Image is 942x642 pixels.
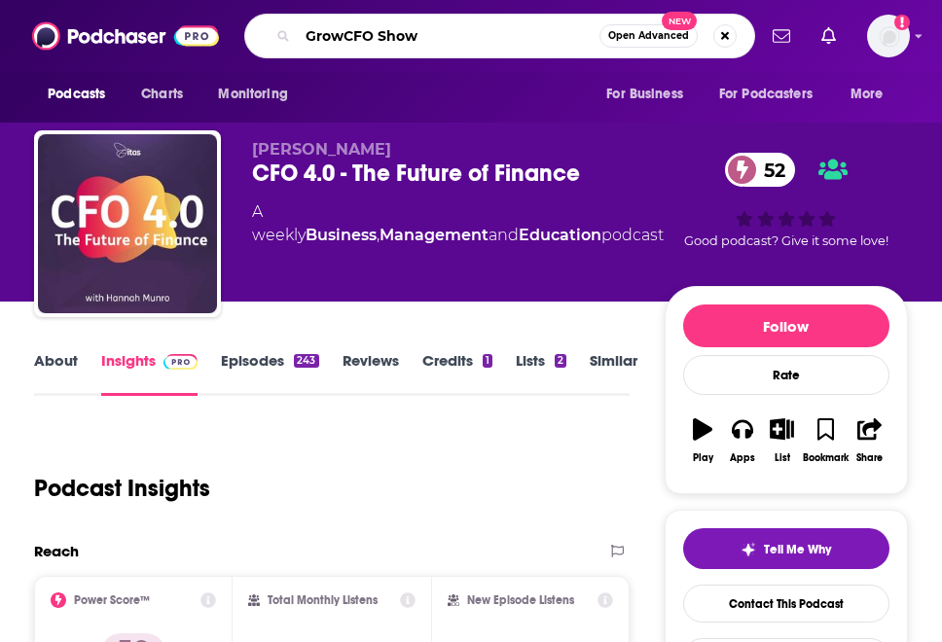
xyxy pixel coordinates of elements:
[306,226,377,244] a: Business
[221,351,318,396] a: Episodes243
[850,406,889,476] button: Share
[851,81,884,108] span: More
[606,81,683,108] span: For Business
[422,351,492,396] a: Credits1
[706,76,841,113] button: open menu
[764,542,831,557] span: Tell Me Why
[867,15,910,57] img: User Profile
[723,406,763,476] button: Apps
[590,351,637,396] a: Similar
[683,304,889,347] button: Follow
[489,226,519,244] span: and
[38,134,217,313] img: CFO 4.0 - The Future of Finance
[837,76,908,113] button: open menu
[683,585,889,623] a: Contact This Podcast
[802,406,850,476] button: Bookmark
[141,81,183,108] span: Charts
[719,81,813,108] span: For Podcasters
[867,15,910,57] span: Logged in as HWdata
[483,354,492,368] div: 1
[683,406,723,476] button: Play
[593,76,707,113] button: open menu
[34,474,210,503] h1: Podcast Insights
[662,12,697,30] span: New
[775,452,790,464] div: List
[48,81,105,108] span: Podcasts
[608,31,689,41] span: Open Advanced
[244,14,755,58] div: Search podcasts, credits, & more...
[294,354,318,368] div: 243
[343,351,399,396] a: Reviews
[741,542,756,557] img: tell me why sparkle
[252,200,665,247] div: A weekly podcast
[683,355,889,395] div: Rate
[665,140,908,261] div: 52Good podcast? Give it some love!
[856,452,883,464] div: Share
[204,76,312,113] button: open menu
[74,593,150,607] h2: Power Score™
[298,20,599,52] input: Search podcasts, credits, & more...
[252,140,391,159] span: [PERSON_NAME]
[519,226,601,244] a: Education
[762,406,802,476] button: List
[684,233,888,248] span: Good podcast? Give it some love!
[467,593,574,607] h2: New Episode Listens
[218,81,287,108] span: Monitoring
[725,153,795,187] a: 52
[32,18,219,54] img: Podchaser - Follow, Share and Rate Podcasts
[34,542,79,560] h2: Reach
[268,593,378,607] h2: Total Monthly Listens
[163,354,198,370] img: Podchaser Pro
[599,24,698,48] button: Open AdvancedNew
[128,76,195,113] a: Charts
[34,351,78,396] a: About
[814,19,844,53] a: Show notifications dropdown
[803,452,849,464] div: Bookmark
[683,528,889,569] button: tell me why sparkleTell Me Why
[34,76,130,113] button: open menu
[380,226,489,244] a: Management
[744,153,795,187] span: 52
[693,452,713,464] div: Play
[516,351,566,396] a: Lists2
[730,452,755,464] div: Apps
[555,354,566,368] div: 2
[377,226,380,244] span: ,
[867,15,910,57] button: Show profile menu
[765,19,798,53] a: Show notifications dropdown
[101,351,198,396] a: InsightsPodchaser Pro
[894,15,910,30] svg: Add a profile image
